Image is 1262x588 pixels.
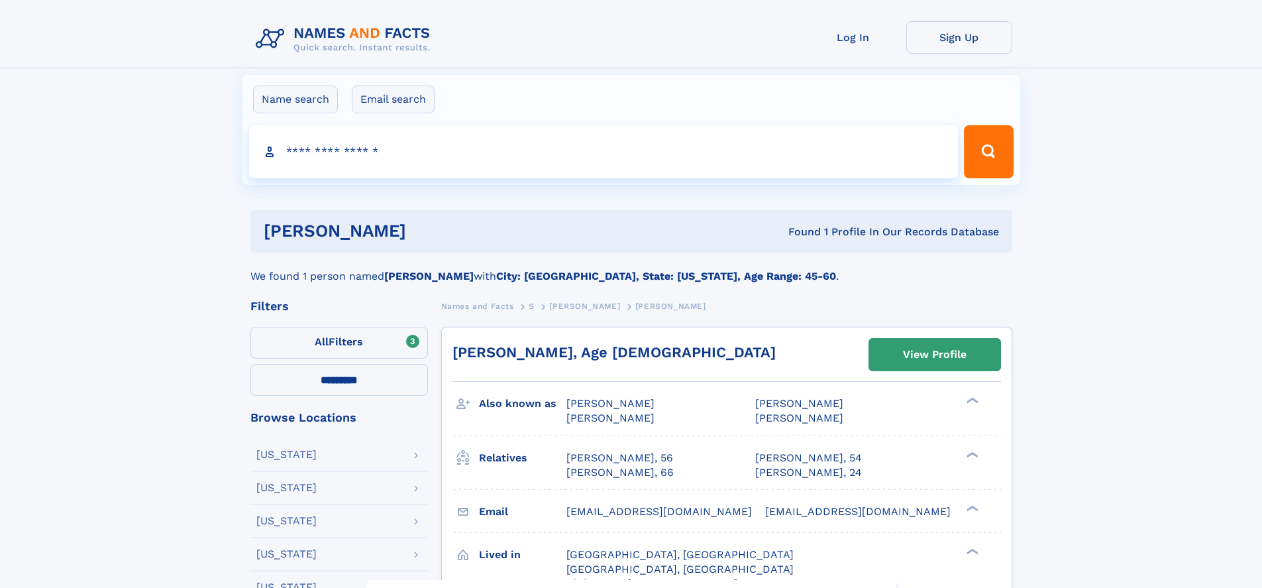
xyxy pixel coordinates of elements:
[755,412,843,424] span: [PERSON_NAME]
[566,563,794,575] span: [GEOGRAPHIC_DATA], [GEOGRAPHIC_DATA]
[755,465,862,480] a: [PERSON_NAME], 24
[264,223,598,239] h1: [PERSON_NAME]
[566,412,655,424] span: [PERSON_NAME]
[250,327,428,359] label: Filters
[315,335,329,348] span: All
[963,450,979,459] div: ❯
[765,505,951,518] span: [EMAIL_ADDRESS][DOMAIN_NAME]
[566,548,794,561] span: [GEOGRAPHIC_DATA], [GEOGRAPHIC_DATA]
[479,392,566,415] h3: Also known as
[566,465,674,480] a: [PERSON_NAME], 66
[549,298,620,314] a: [PERSON_NAME]
[549,302,620,311] span: [PERSON_NAME]
[253,86,338,113] label: Name search
[256,516,317,526] div: [US_STATE]
[963,396,979,405] div: ❯
[529,302,535,311] span: S
[384,270,474,282] b: [PERSON_NAME]
[256,549,317,559] div: [US_STATE]
[964,125,1013,178] button: Search Button
[249,125,959,178] input: search input
[800,21,906,54] a: Log In
[256,483,317,493] div: [US_STATE]
[566,505,752,518] span: [EMAIL_ADDRESS][DOMAIN_NAME]
[597,225,999,239] div: Found 1 Profile In Our Records Database
[963,504,979,512] div: ❯
[352,86,435,113] label: Email search
[906,21,1012,54] a: Sign Up
[441,298,514,314] a: Names and Facts
[566,451,673,465] a: [PERSON_NAME], 56
[250,253,1012,284] div: We found 1 person named with .
[566,397,655,410] span: [PERSON_NAME]
[479,447,566,469] h3: Relatives
[903,339,967,370] div: View Profile
[479,500,566,523] h3: Email
[963,547,979,556] div: ❯
[755,451,862,465] a: [PERSON_NAME], 54
[250,412,428,424] div: Browse Locations
[250,300,428,312] div: Filters
[635,302,706,311] span: [PERSON_NAME]
[869,339,1000,371] a: View Profile
[755,397,843,410] span: [PERSON_NAME]
[479,544,566,566] h3: Lived in
[496,270,836,282] b: City: [GEOGRAPHIC_DATA], State: [US_STATE], Age Range: 45-60
[529,298,535,314] a: S
[452,344,776,361] a: [PERSON_NAME], Age [DEMOGRAPHIC_DATA]
[256,449,317,460] div: [US_STATE]
[250,21,441,57] img: Logo Names and Facts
